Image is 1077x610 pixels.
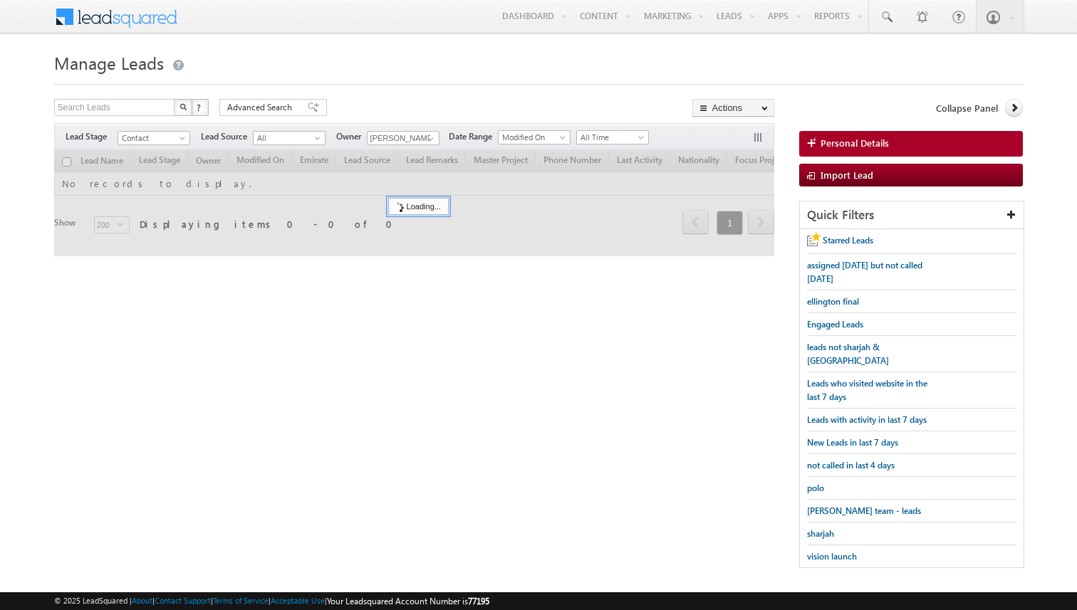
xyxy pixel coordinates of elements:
span: ? [197,101,203,113]
span: Leads who visited website in the last 7 days [807,378,927,402]
span: Advanced Search [227,101,296,114]
span: All [254,132,321,144]
span: Manage Leads [54,51,164,74]
button: ? [192,99,209,116]
span: Starred Leads [823,235,873,246]
a: Contact Support [155,596,211,605]
a: Personal Details [799,131,1023,157]
span: vision launch [807,551,857,562]
span: All Time [577,131,645,144]
span: Lead Source [201,130,253,143]
span: © 2025 LeadSquared | | | | | [54,594,489,608]
a: All Time [576,130,649,144]
div: Quick Filters [800,201,1024,229]
a: About [132,596,152,605]
span: Date Range [449,130,498,143]
input: Type to Search [367,131,439,145]
span: Engaged Leads [807,319,863,330]
span: 77195 [468,596,489,606]
span: not called in last 4 days [807,460,895,470]
span: [PERSON_NAME] team - leads [807,505,921,516]
span: Lead Stage [66,130,118,143]
a: Modified On [498,130,571,144]
span: Owner [336,130,367,143]
img: Search [179,103,187,110]
button: Actions [692,99,774,117]
span: polo [807,483,824,493]
a: Terms of Service [213,596,269,605]
span: New Leads in last 7 days [807,437,898,448]
span: ellington final [807,296,859,307]
a: All [253,131,326,145]
a: Acceptable Use [271,596,325,605]
span: Leads with activity in last 7 days [807,414,927,425]
div: Loading... [388,198,449,215]
span: leads not sharjah & [GEOGRAPHIC_DATA] [807,342,889,366]
a: Contact [118,131,190,145]
span: Contact [118,132,186,144]
span: sharjah [807,528,834,539]
span: Import Lead [821,169,873,181]
span: Modified On [499,131,566,144]
a: Show All Items [420,132,438,146]
span: Your Leadsquared Account Number is [327,596,489,606]
span: Collapse Panel [936,102,998,115]
span: Personal Details [821,137,889,149]
span: assigned [DATE] but not called [DATE] [807,260,922,284]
